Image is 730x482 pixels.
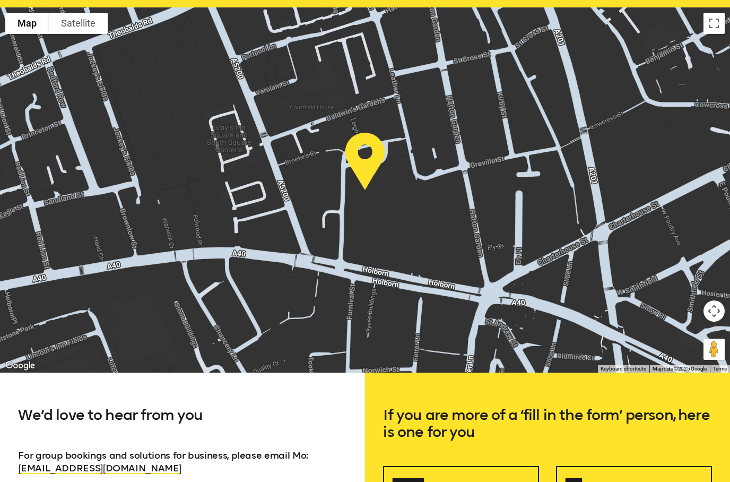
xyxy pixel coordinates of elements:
button: Map camera controls [703,300,725,322]
img: Google [3,359,38,373]
a: Terms (opens in new tab) [713,366,727,372]
a: [EMAIL_ADDRESS][DOMAIN_NAME] [18,462,181,474]
button: Toggle fullscreen view [703,13,725,34]
button: Drag Pegman onto the map to open Street View [703,339,725,360]
a: Open this area in Google Maps (opens a new window) [3,359,38,373]
button: Keyboard shortcuts [601,365,646,373]
button: Show street map [5,13,49,34]
button: Show satellite imagery [49,13,108,34]
h5: We’d love to hear from you [18,407,346,449]
h5: If you are more of a ‘fill in the form’ person, here is one for you [383,407,711,466]
span: Map data ©2025 Google [653,366,706,372]
p: For group bookings and solutions for business, please email Mo : [18,449,346,475]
